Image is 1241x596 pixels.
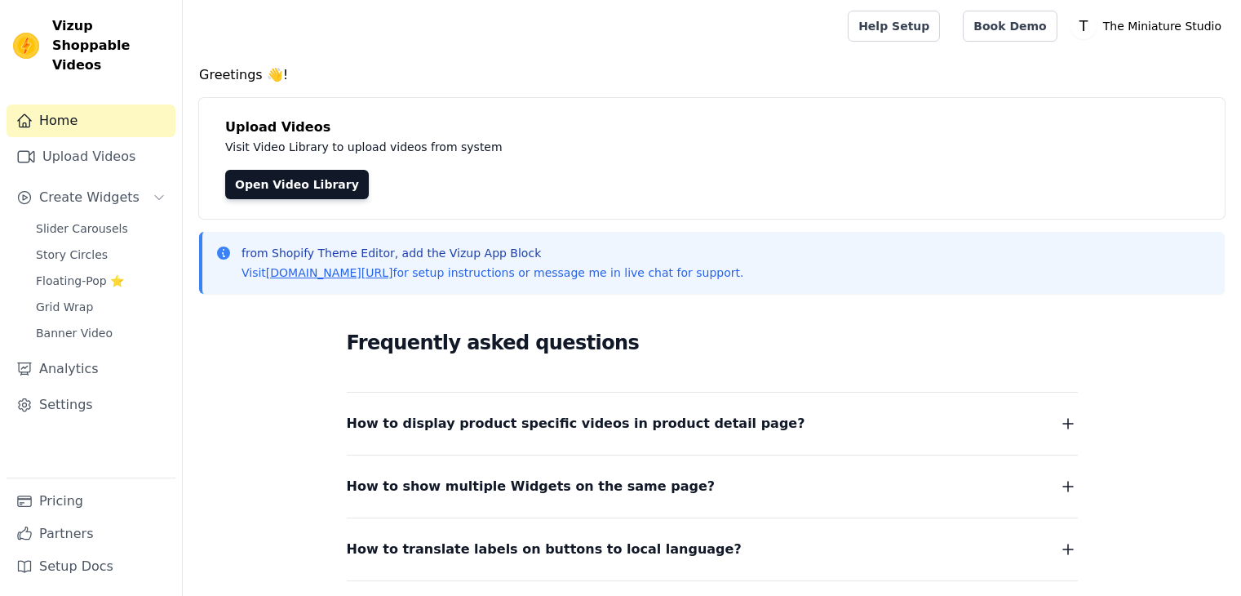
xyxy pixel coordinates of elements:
[7,353,175,385] a: Analytics
[963,11,1057,42] a: Book Demo
[7,518,175,550] a: Partners
[36,299,93,315] span: Grid Wrap
[26,322,175,345] a: Banner Video
[36,220,128,237] span: Slider Carousels
[225,118,1199,137] h4: Upload Videos
[347,538,742,561] span: How to translate labels on buttons to local language?
[1070,11,1228,41] button: T The Miniature Studio
[7,485,175,518] a: Pricing
[7,181,175,214] button: Create Widgets
[36,247,108,263] span: Story Circles
[225,170,369,199] a: Open Video Library
[1097,11,1228,41] p: The Miniature Studio
[7,140,175,173] a: Upload Videos
[848,11,940,42] a: Help Setup
[347,412,1078,435] button: How to display product specific videos in product detail page?
[36,273,124,289] span: Floating-Pop ⭐
[26,269,175,292] a: Floating-Pop ⭐
[7,105,175,137] a: Home
[347,475,1078,498] button: How to show multiple Widgets on the same page?
[1078,18,1088,34] text: T
[199,65,1225,85] h4: Greetings 👋!
[242,245,743,261] p: from Shopify Theme Editor, add the Vizup App Block
[26,243,175,266] a: Story Circles
[7,389,175,421] a: Settings
[36,325,113,341] span: Banner Video
[7,550,175,583] a: Setup Docs
[347,412,805,435] span: How to display product specific videos in product detail page?
[225,137,956,157] p: Visit Video Library to upload videos from system
[347,475,716,498] span: How to show multiple Widgets on the same page?
[39,188,140,207] span: Create Widgets
[266,266,393,279] a: [DOMAIN_NAME][URL]
[13,33,39,59] img: Vizup
[52,16,169,75] span: Vizup Shoppable Videos
[242,265,743,281] p: Visit for setup instructions or message me in live chat for support.
[347,538,1078,561] button: How to translate labels on buttons to local language?
[26,296,175,318] a: Grid Wrap
[347,327,1078,359] h2: Frequently asked questions
[26,217,175,240] a: Slider Carousels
